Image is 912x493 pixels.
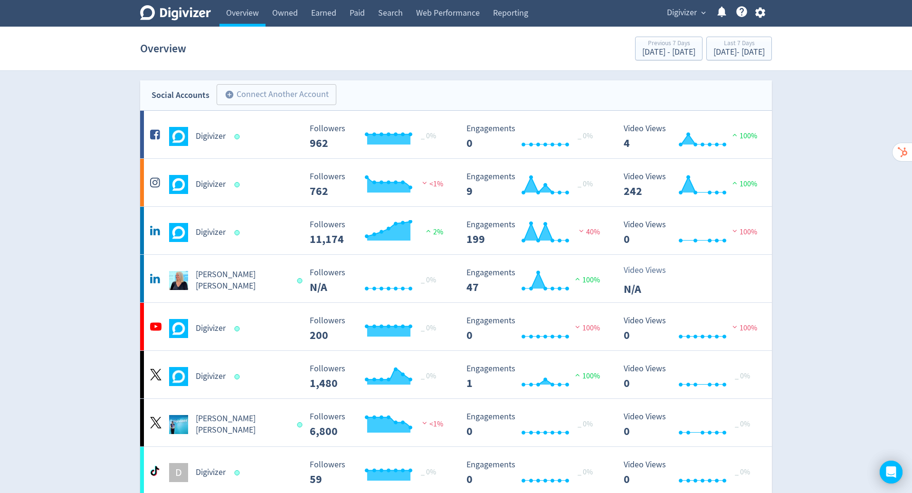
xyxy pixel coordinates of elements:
[196,269,288,292] h5: [PERSON_NAME] [PERSON_NAME]
[462,460,604,485] svg: Engagements 0
[217,84,336,105] button: Connect Another Account
[573,323,582,330] img: negative-performance.svg
[196,179,226,190] h5: Digivizer
[642,48,695,57] div: [DATE] - [DATE]
[140,399,772,446] a: Emma Lo Russo undefined[PERSON_NAME] [PERSON_NAME] Followers --- Followers 6,800 <1% Engagements ...
[169,271,188,290] img: Emma Lo Russo undefined
[169,223,188,242] img: Digivizer undefined
[196,413,288,436] h5: [PERSON_NAME] [PERSON_NAME]
[735,419,750,429] span: _ 0%
[577,227,600,237] span: 40%
[196,467,226,478] h5: Digivizer
[730,131,740,138] img: positive-performance.svg
[305,124,447,149] svg: Followers ---
[140,207,772,254] a: Digivizer undefinedDigivizer Followers --- Followers 11,174 2% Engagements 199 Engagements 199 40...
[140,33,186,64] h1: Overview
[420,419,443,429] span: <1%
[730,179,757,189] span: 100%
[578,131,593,141] span: _ 0%
[297,422,305,427] span: Data last synced: 15 Sep 2025, 8:03am (AEST)
[730,131,757,141] span: 100%
[706,37,772,60] button: Last 7 Days[DATE]- [DATE]
[235,326,243,331] span: Data last synced: 15 Sep 2025, 12:02am (AEST)
[735,467,750,477] span: _ 0%
[573,275,600,285] span: 100%
[462,412,604,437] svg: Engagements 0
[305,460,447,485] svg: Followers ---
[235,374,243,379] span: Data last synced: 14 Sep 2025, 3:02pm (AEST)
[619,460,761,485] svg: Video Views 0
[235,470,243,475] span: Data last synced: 15 Sep 2025, 6:01am (AEST)
[730,227,757,237] span: 100%
[235,182,243,187] span: Data last synced: 15 Sep 2025, 7:01am (AEST)
[635,37,703,60] button: Previous 7 Days[DATE] - [DATE]
[619,220,761,245] svg: Video Views 0
[169,127,188,146] img: Digivizer undefined
[642,40,695,48] div: Previous 7 Days
[420,179,429,186] img: negative-performance.svg
[462,316,604,341] svg: Engagements 0
[573,371,582,378] img: positive-performance.svg
[462,364,604,389] svg: Engagements 1
[573,275,582,282] img: positive-performance.svg
[140,159,772,206] a: Digivizer undefinedDigivizer Followers --- Followers 762 <1% Engagements 9 Engagements 9 _ 0% Vid...
[196,371,226,382] h5: Digivizer
[196,131,226,142] h5: Digivizer
[664,5,708,20] button: Digivizer
[578,467,593,477] span: _ 0%
[730,323,757,333] span: 100%
[462,172,604,197] svg: Engagements 9
[235,134,243,139] span: Data last synced: 15 Sep 2025, 7:01am (AEST)
[462,268,604,293] svg: Engagements 47
[169,175,188,194] img: Digivizer undefined
[420,419,429,426] img: negative-performance.svg
[573,323,600,333] span: 100%
[305,412,447,437] svg: Followers ---
[619,172,761,197] svg: Video Views 242
[421,371,436,381] span: _ 0%
[421,323,436,333] span: _ 0%
[152,88,209,102] div: Social Accounts
[421,467,436,477] span: _ 0%
[577,227,586,234] img: negative-performance.svg
[140,303,772,350] a: Digivizer undefinedDigivizer Followers --- _ 0% Followers 200 Engagements 0 Engagements 0 100% Vi...
[624,280,678,298] p: N/A
[462,220,604,245] svg: Engagements 199
[305,364,447,389] svg: Followers ---
[699,9,708,17] span: expand_more
[713,40,765,48] div: Last 7 Days
[140,351,772,398] a: Digivizer undefinedDigivizer Followers --- _ 0% Followers 1,480 Engagements 1 Engagements 1 100% ...
[196,227,226,238] h5: Digivizer
[305,268,447,293] svg: Followers ---
[619,364,761,389] svg: Video Views 0
[209,86,336,105] a: Connect Another Account
[169,367,188,386] img: Digivizer undefined
[424,227,433,234] img: positive-performance.svg
[305,172,447,197] svg: Followers ---
[225,90,234,99] span: add_circle
[619,412,761,437] svg: Video Views 0
[305,220,447,245] svg: Followers ---
[578,419,593,429] span: _ 0%
[573,371,600,381] span: 100%
[140,111,772,158] a: Digivizer undefinedDigivizer Followers --- _ 0% Followers 962 Engagements 0 Engagements 0 _ 0% Vi...
[235,230,243,235] span: Data last synced: 15 Sep 2025, 10:41am (AEST)
[420,179,443,189] span: <1%
[880,461,902,483] div: Open Intercom Messenger
[619,316,761,341] svg: Video Views 0
[169,415,188,434] img: Emma Lo Russo undefined
[140,255,772,302] a: Emma Lo Russo undefined[PERSON_NAME] [PERSON_NAME] Followers --- _ 0% Followers N/A Engagements 4...
[169,463,188,482] div: D
[421,131,436,141] span: _ 0%
[305,316,447,341] svg: Followers ---
[713,48,765,57] div: [DATE] - [DATE]
[730,179,740,186] img: positive-performance.svg
[735,371,750,381] span: _ 0%
[297,278,305,283] span: Data last synced: 15 Sep 2025, 4:01am (AEST)
[730,323,740,330] img: negative-performance.svg
[462,124,604,149] svg: Engagements 0
[624,264,678,277] p: Video Views
[619,124,761,149] svg: Video Views 4
[667,5,697,20] span: Digivizer
[730,227,740,234] img: negative-performance.svg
